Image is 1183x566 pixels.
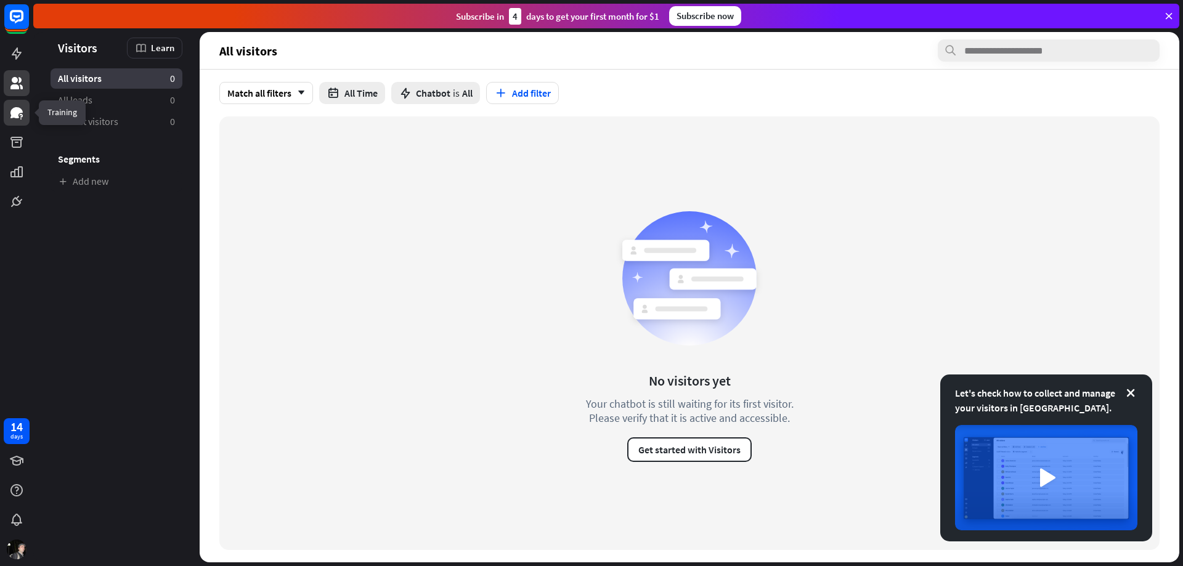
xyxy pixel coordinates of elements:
img: image [955,425,1137,530]
span: Learn [151,42,174,54]
a: Recent visitors 0 [51,111,182,132]
div: No visitors yet [649,372,731,389]
div: Match all filters [219,82,313,104]
aside: 0 [170,72,175,85]
div: Subscribe now [669,6,741,26]
div: 4 [509,8,521,25]
div: Let's check how to collect and manage your visitors in [GEOGRAPHIC_DATA]. [955,386,1137,415]
button: Get started with Visitors [627,437,752,462]
a: All leads 0 [51,90,182,110]
span: Recent visitors [58,115,118,128]
aside: 0 [170,115,175,128]
div: Your chatbot is still waiting for its first visitor. Please verify that it is active and accessible. [563,397,816,425]
button: Add filter [486,82,559,104]
h3: Segments [51,153,182,165]
span: is [453,87,460,99]
span: Visitors [58,41,97,55]
i: arrow_down [291,89,305,97]
aside: 0 [170,94,175,107]
span: All leads [58,94,92,107]
div: Subscribe in days to get your first month for $1 [456,8,659,25]
a: Add new [51,171,182,192]
span: All [462,87,473,99]
button: All Time [319,82,385,104]
button: Open LiveChat chat widget [10,5,47,42]
span: Chatbot [416,87,450,99]
span: All visitors [219,44,277,58]
a: 14 days [4,418,30,444]
span: All visitors [58,72,102,85]
div: 14 [10,421,23,432]
div: days [10,432,23,441]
